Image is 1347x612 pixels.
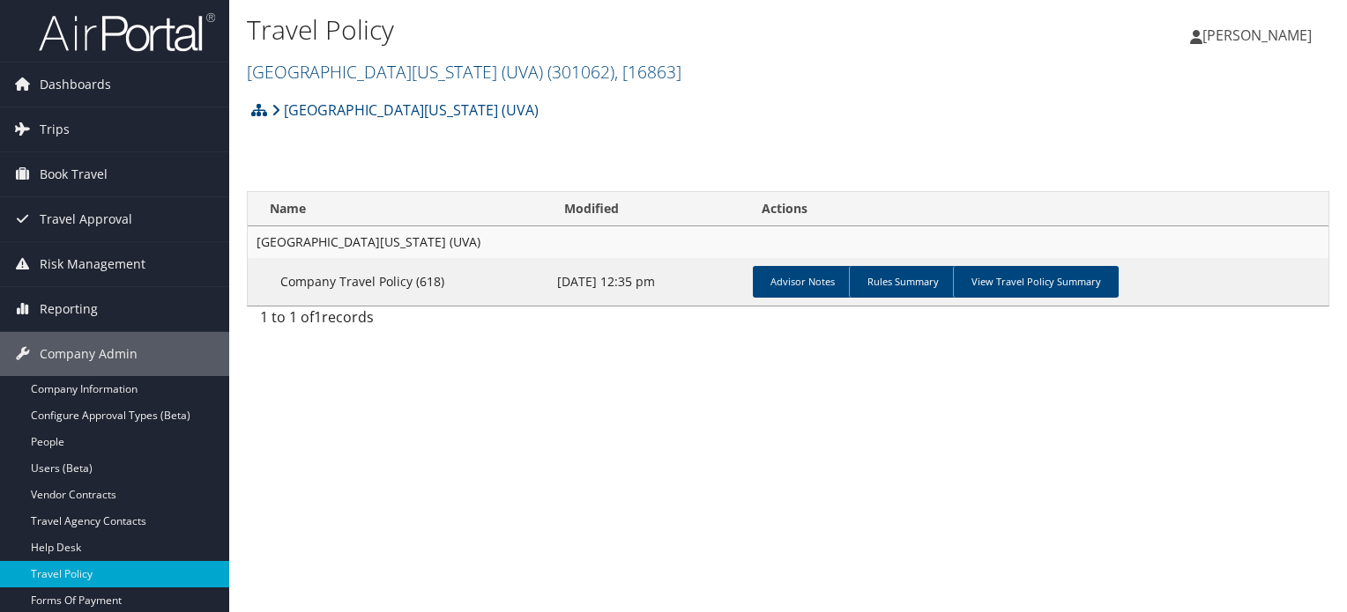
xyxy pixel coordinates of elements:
td: Company Travel Policy (618) [248,258,548,306]
span: Travel Approval [40,197,132,241]
a: [PERSON_NAME] [1190,9,1329,62]
th: Actions [746,192,1328,226]
span: Company Admin [40,332,138,376]
td: [GEOGRAPHIC_DATA][US_STATE] (UVA) [248,226,1328,258]
a: [GEOGRAPHIC_DATA][US_STATE] (UVA) [272,92,539,128]
div: 1 to 1 of records [260,306,504,336]
td: [DATE] 12:35 pm [548,258,746,306]
span: , [ 16863 ] [614,60,681,84]
span: Dashboards [40,63,111,107]
span: Trips [40,107,70,151]
span: Book Travel [40,152,108,196]
img: airportal-logo.png [39,11,215,53]
span: 1 [314,307,322,327]
a: [GEOGRAPHIC_DATA][US_STATE] (UVA) [247,60,681,84]
span: Risk Management [40,242,145,286]
span: Reporting [40,287,98,331]
th: Name: activate to sort column ascending [248,192,548,226]
span: [PERSON_NAME] [1202,26,1312,45]
span: ( 301062 ) [547,60,614,84]
a: Rules Summary [849,266,956,298]
th: Modified: activate to sort column ascending [548,192,746,226]
a: Advisor Notes [753,266,852,298]
a: View Travel Policy Summary [953,266,1119,298]
h1: Travel Policy [247,11,969,48]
